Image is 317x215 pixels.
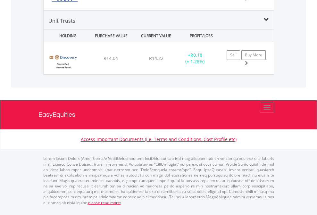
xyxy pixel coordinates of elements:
[47,50,79,73] img: UT.ZA.DDIF.png
[179,30,223,42] div: PROFIT/LOSS
[104,55,118,61] span: R14.04
[175,52,215,65] div: + (+ 1.28%)
[44,30,88,42] div: HOLDING
[134,30,178,42] div: CURRENT VALUE
[190,52,202,58] span: R0.18
[81,136,237,142] a: Access Important Documents (i.e. Terms and Conditions, Cost Profile etc)
[48,17,75,24] span: Unit Trusts
[149,55,163,61] span: R14.22
[88,200,121,205] a: please read more:
[227,50,240,60] a: Sell
[43,156,274,205] p: Lorem Ipsum Dolors (Ame) Con a/e SeddOeiusmod tem InciDiduntut Lab Etd mag aliquaen admin veniamq...
[89,30,133,42] div: PURCHASE VALUE
[241,50,266,60] a: Buy More
[38,100,279,129] a: EasyEquities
